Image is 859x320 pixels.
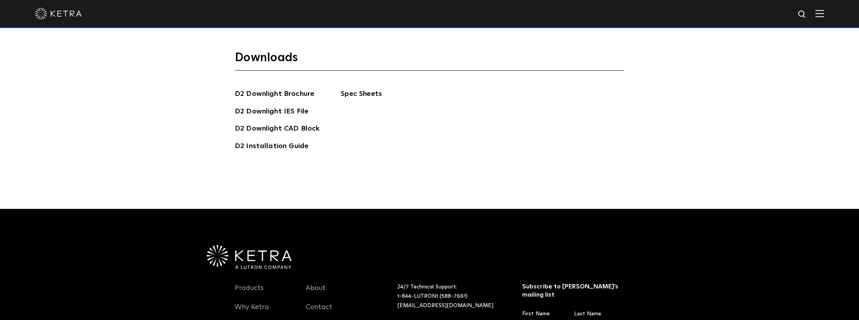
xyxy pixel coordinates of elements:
img: Ketra-aLutronCo_White_RGB [207,245,292,269]
a: About [306,284,326,302]
h3: Subscribe to [PERSON_NAME]’s mailing list [522,283,622,299]
img: Hamburger%20Nav.svg [815,10,824,17]
a: 1-844-LUTRON1 (588-7661) [397,293,468,299]
p: 24/7 Technical Support: [397,283,503,310]
img: ketra-logo-2019-white [35,8,82,19]
a: Products [235,284,264,302]
a: [EMAIL_ADDRESS][DOMAIN_NAME] [397,303,493,308]
img: search icon [797,10,807,19]
h3: Downloads [235,50,624,71]
span: Spec Sheets [341,88,458,106]
a: D2 Downlight IES File [235,106,308,118]
a: D2 Downlight Brochure [235,88,314,101]
a: D2 Installation Guide [235,141,308,153]
a: D2 Downlight CAD Block [235,123,319,136]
